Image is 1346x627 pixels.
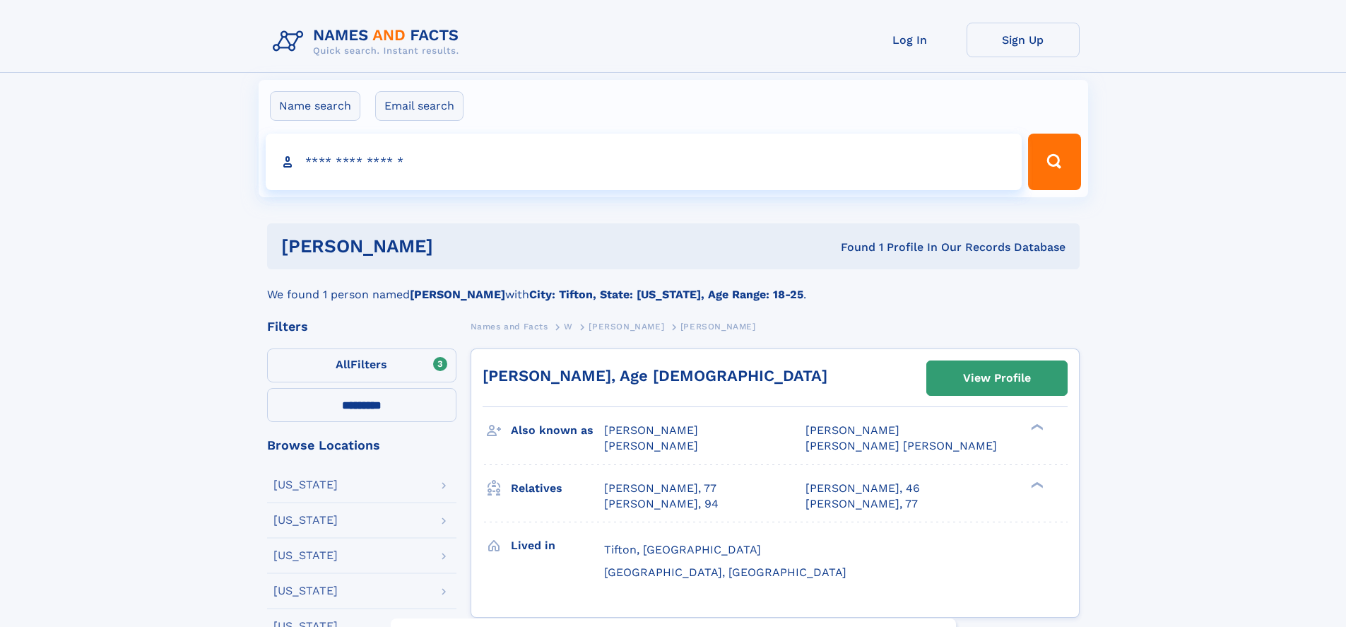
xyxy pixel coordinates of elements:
[589,317,664,335] a: [PERSON_NAME]
[267,439,456,452] div: Browse Locations
[1027,423,1044,432] div: ❯
[270,91,360,121] label: Name search
[267,320,456,333] div: Filters
[1028,134,1080,190] button: Search Button
[267,23,471,61] img: Logo Names and Facts
[564,317,573,335] a: W
[267,348,456,382] label: Filters
[410,288,505,301] b: [PERSON_NAME]
[375,91,464,121] label: Email search
[273,550,338,561] div: [US_STATE]
[604,543,761,556] span: Tifton, [GEOGRAPHIC_DATA]
[805,481,920,496] a: [PERSON_NAME], 46
[604,481,716,496] a: [PERSON_NAME], 77
[511,418,604,443] h3: Also known as
[589,322,664,332] span: [PERSON_NAME]
[967,23,1080,57] a: Sign Up
[805,423,899,437] span: [PERSON_NAME]
[273,515,338,526] div: [US_STATE]
[529,288,803,301] b: City: Tifton, State: [US_STATE], Age Range: 18-25
[805,439,997,452] span: [PERSON_NAME] [PERSON_NAME]
[963,362,1031,394] div: View Profile
[471,317,548,335] a: Names and Facts
[927,361,1067,395] a: View Profile
[511,476,604,500] h3: Relatives
[854,23,967,57] a: Log In
[273,479,338,491] div: [US_STATE]
[564,322,573,332] span: W
[511,534,604,558] h3: Lived in
[267,269,1080,303] div: We found 1 person named with .
[805,496,918,512] a: [PERSON_NAME], 77
[637,240,1065,255] div: Found 1 Profile In Our Records Database
[266,134,1022,190] input: search input
[604,496,719,512] a: [PERSON_NAME], 94
[604,423,698,437] span: [PERSON_NAME]
[336,358,350,371] span: All
[604,566,846,579] span: [GEOGRAPHIC_DATA], [GEOGRAPHIC_DATA]
[281,238,637,255] h1: [PERSON_NAME]
[1027,480,1044,489] div: ❯
[273,585,338,597] div: [US_STATE]
[680,322,756,332] span: [PERSON_NAME]
[483,367,827,385] a: [PERSON_NAME], Age [DEMOGRAPHIC_DATA]
[604,439,698,452] span: [PERSON_NAME]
